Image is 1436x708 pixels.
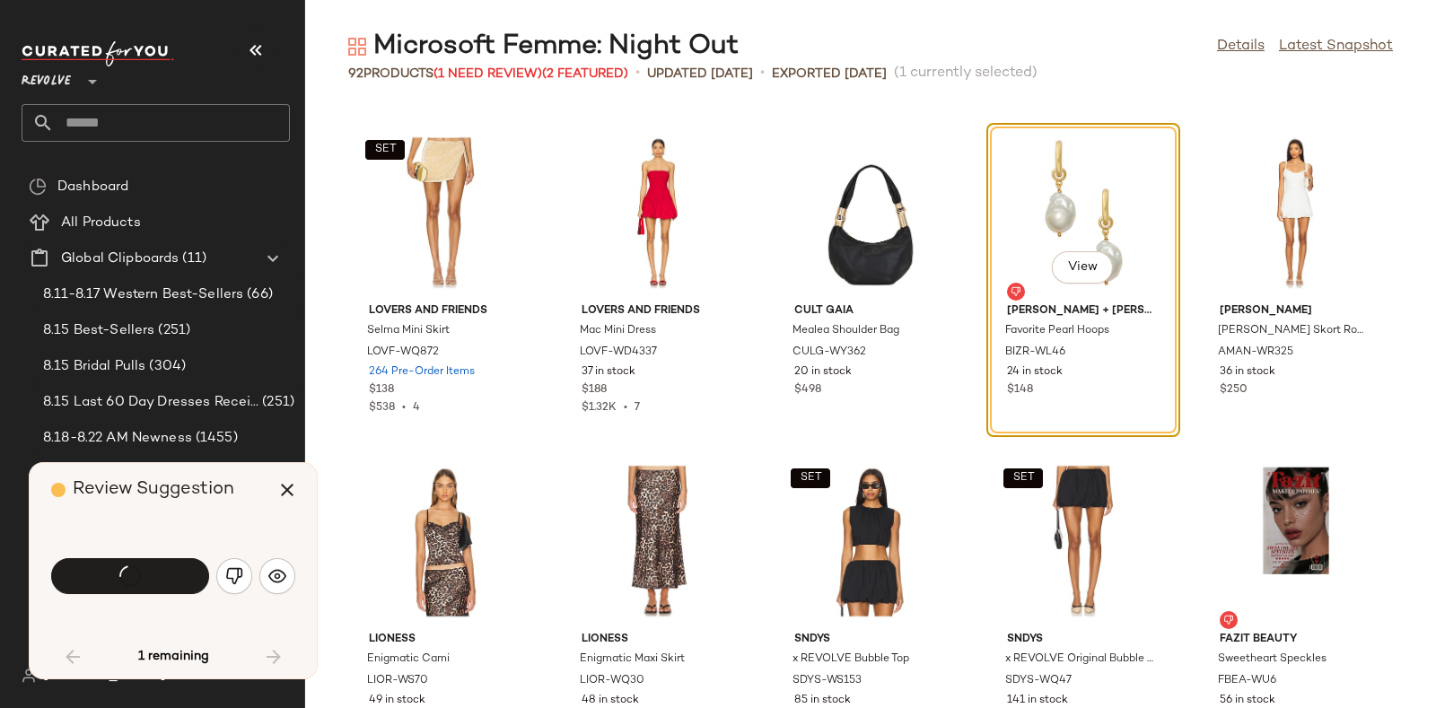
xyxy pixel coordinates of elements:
span: 8.11-8.17 Western Best-Sellers [43,284,243,305]
span: $250 [1220,382,1248,398]
span: (1 currently selected) [894,63,1038,84]
span: • [635,63,640,84]
span: $538 [369,402,395,414]
button: View [1052,251,1113,284]
button: SET [365,140,405,160]
span: LIOR-WQ30 [580,673,644,689]
span: $188 [582,382,607,398]
img: SDYS-WS153_V1.jpg [780,458,961,625]
img: FBEA-WU6_V1.jpg [1205,458,1387,625]
span: LOVF-WD4337 [580,345,657,361]
span: (1455) [192,428,238,449]
span: x REVOLVE Bubble Top [792,651,909,668]
span: 8.18-8.22 AM Newness [43,428,192,449]
span: 20 in stock [794,364,852,380]
span: (304) [145,356,186,377]
span: Enigmatic Cami [367,651,450,668]
span: Cult Gaia [794,303,947,319]
span: SET [799,472,821,485]
img: LOVF-WD4337_V1.jpg [567,129,749,296]
img: svg%3e [348,38,366,56]
span: Selma Mini Skirt [367,323,450,339]
span: • [617,402,635,414]
span: (66) [243,284,273,305]
span: AMAN-WR325 [1218,345,1293,361]
img: LOVF-WQ872_V1.jpg [355,129,536,296]
span: Lovers and Friends [582,303,734,319]
span: [PERSON_NAME] [1220,303,1372,319]
img: CULG-WY362_V1.jpg [780,129,961,296]
span: LOVF-WQ872 [367,345,439,361]
button: SET [791,468,830,488]
img: cfy_white_logo.C9jOOHJF.svg [22,41,174,66]
span: View [1067,260,1098,275]
img: svg%3e [225,567,243,585]
span: 37 in stock [582,364,635,380]
span: 1 remaining [138,649,209,665]
span: (2 Featured) [542,67,628,81]
span: Mac Mini Dress [580,323,656,339]
span: (251) [258,392,294,413]
span: LIONESS [369,632,521,648]
span: SDYS-WQ47 [1005,673,1072,689]
span: Global Clipboards [61,249,179,269]
img: svg%3e [1223,615,1234,625]
span: (1 Need Review) [433,67,542,81]
img: svg%3e [22,669,36,683]
a: Latest Snapshot [1279,36,1393,57]
img: svg%3e [268,567,286,585]
span: Mealea Shoulder Bag [792,323,899,339]
img: LIOR-WQ30_V1.jpg [567,458,749,625]
div: Microsoft Femme: Night Out [348,29,739,65]
span: Dashboard [57,177,128,197]
span: Review Suggestion [73,480,234,499]
span: 8.15 Last 60 Day Dresses Receipt [43,392,258,413]
span: 264 Pre-Order Items [369,364,475,380]
span: BIZR-WL46 [1005,345,1065,361]
span: Lovers and Friends [369,303,521,319]
span: CULG-WY362 [792,345,866,361]
img: LIOR-WS70_V1.jpg [355,458,536,625]
div: Products [348,65,628,83]
img: svg%3e [29,178,47,196]
span: 92 [348,67,363,81]
p: Exported [DATE] [772,65,887,83]
span: Sweetheart Speckles [1218,651,1327,668]
span: $138 [369,382,394,398]
span: LIONESS [582,632,734,648]
span: All Products [61,213,141,233]
img: SDYS-WQ47_V1.jpg [993,458,1174,625]
span: FBEA-WU6 [1218,673,1276,689]
span: • [395,402,413,414]
span: SDYS-WS153 [792,673,862,689]
span: Fazit Beauty [1220,632,1372,648]
button: SET [1003,468,1043,488]
span: SET [1011,472,1034,485]
img: svg%3e [1011,286,1021,297]
span: (251) [154,320,190,341]
span: 4 [413,402,420,414]
span: Favorite Pearl Hoops [1005,323,1109,339]
span: Revolve [22,61,71,93]
span: • [760,63,765,84]
span: x REVOLVE Original Bubble Skirt [1005,651,1158,668]
img: BIZR-WL46_V1.jpg [993,129,1174,296]
span: 8.15 Best-Sellers [43,320,154,341]
img: AMAN-WR325_V1.jpg [1205,129,1387,296]
a: Details [1217,36,1265,57]
span: $1.32K [582,402,617,414]
p: updated [DATE] [647,65,753,83]
span: Enigmatic Maxi Skirt [580,651,685,668]
span: LIOR-WS70 [367,673,428,689]
span: $498 [794,382,821,398]
span: SNDYS [794,632,947,648]
span: 7 [635,402,640,414]
span: 8.15 Bridal Pulls [43,356,145,377]
span: SNDYS [1007,632,1160,648]
span: (11) [179,249,206,269]
span: [PERSON_NAME] Skort Romper [1218,323,1370,339]
span: SET [373,144,396,156]
span: 36 in stock [1220,364,1275,380]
